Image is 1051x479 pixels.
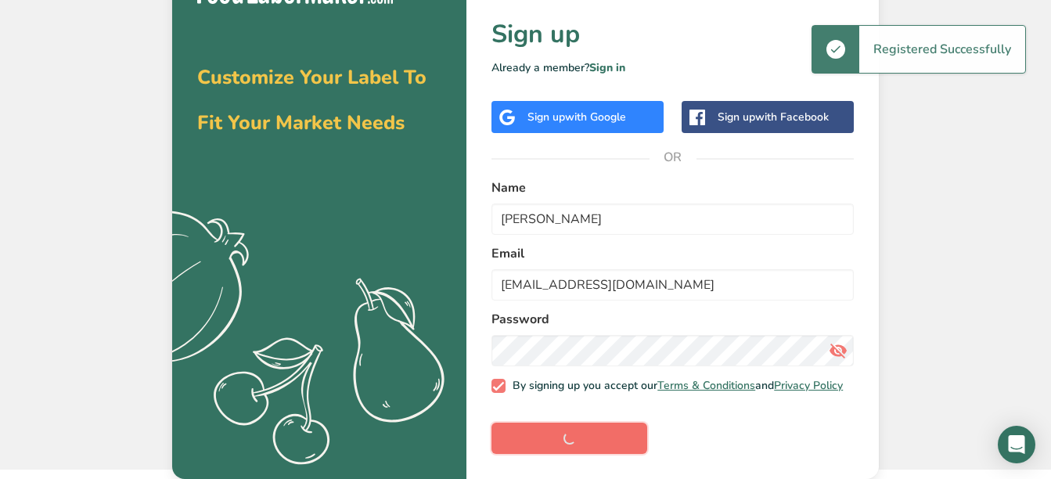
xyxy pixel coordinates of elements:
a: Terms & Conditions [657,378,755,393]
input: John Doe [491,203,854,235]
div: Registered Successfully [859,26,1025,73]
span: By signing up you accept our and [506,379,844,393]
span: with Facebook [755,110,829,124]
div: Sign up [527,109,626,125]
span: with Google [565,110,626,124]
input: email@example.com [491,269,854,301]
span: OR [650,134,696,181]
a: Sign in [589,60,625,75]
h1: Sign up [491,16,854,53]
span: Customize Your Label To Fit Your Market Needs [197,64,427,136]
a: Privacy Policy [774,378,843,393]
label: Name [491,178,854,197]
label: Email [491,244,854,263]
div: Sign up [718,109,829,125]
p: Already a member? [491,59,854,76]
div: Open Intercom Messenger [998,426,1035,463]
label: Password [491,310,854,329]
